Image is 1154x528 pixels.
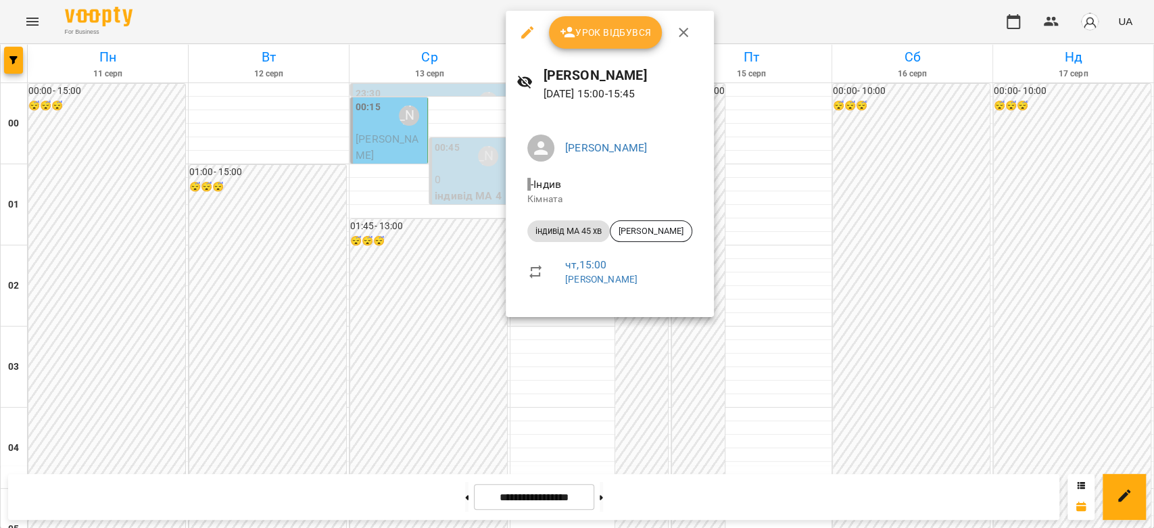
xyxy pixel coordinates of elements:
[544,86,703,102] p: [DATE] 15:00 - 15:45
[544,65,703,86] h6: [PERSON_NAME]
[527,178,564,191] span: - Індив
[527,193,692,206] p: Кімната
[549,16,663,49] button: Урок відбувся
[565,258,606,271] a: чт , 15:00
[610,225,692,237] span: [PERSON_NAME]
[560,24,652,41] span: Урок відбувся
[527,225,610,237] span: індивід МА 45 хв
[610,220,692,242] div: [PERSON_NAME]
[565,274,638,285] a: [PERSON_NAME]
[565,141,647,154] a: [PERSON_NAME]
